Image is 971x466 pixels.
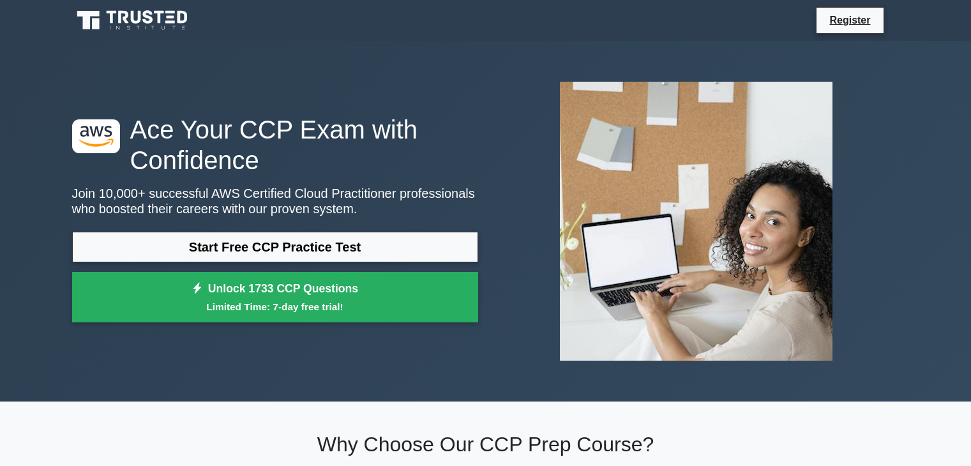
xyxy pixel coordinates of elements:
[88,299,462,314] small: Limited Time: 7-day free trial!
[72,114,478,176] h1: Ace Your CCP Exam with Confidence
[72,186,478,216] p: Join 10,000+ successful AWS Certified Cloud Practitioner professionals who boosted their careers ...
[72,272,478,323] a: Unlock 1733 CCP QuestionsLimited Time: 7-day free trial!
[72,232,478,262] a: Start Free CCP Practice Test
[822,12,878,28] a: Register
[72,432,899,456] h2: Why Choose Our CCP Prep Course?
